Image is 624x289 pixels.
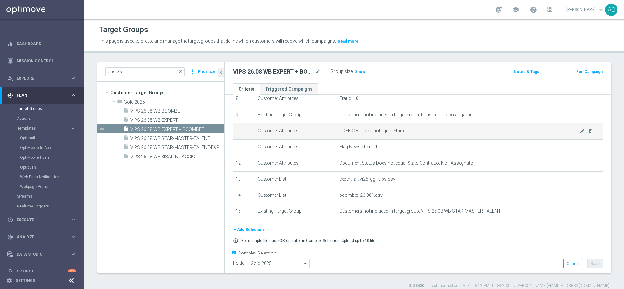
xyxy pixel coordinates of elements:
[7,93,77,98] button: gps_fixed Plan keyboard_arrow_right
[130,154,224,159] span: VIPS 26.08 WE SISAL INGAGGIO
[513,68,540,75] button: Notes & Tags
[7,263,76,280] div: Optibot
[7,217,70,223] div: Execute
[355,69,365,74] span: Show
[197,68,216,76] button: Prioritize
[17,76,70,80] span: Explore
[17,114,84,123] div: Actions
[17,35,76,52] a: Dashboard
[17,104,84,114] div: Target Groups
[20,133,84,143] div: Optimail
[255,107,337,123] td: Existing Target Group
[178,69,183,74] span: close
[123,153,129,161] i: insert_drive_file
[255,139,337,156] td: Customer Attributes
[255,172,337,188] td: Customer List
[130,136,224,141] span: VIPS 26.08 WB STAR-MASTER-TALENT
[255,123,337,140] td: Customer Attributes
[20,172,84,182] div: Web Push Notifications
[20,162,84,172] div: Optipush
[123,117,129,124] i: insert_drive_file
[17,126,77,131] div: Templates keyboard_arrow_right
[407,283,424,289] label: ID: 23430
[123,135,129,143] i: insert_drive_file
[7,251,70,257] div: Data Studio
[339,176,395,182] span: expert_attivi25_ggr-vips.csv
[233,204,255,220] td: 15
[20,165,68,170] a: Optipush
[238,250,276,257] label: Complex Selection
[7,269,77,274] button: lightbulb Optibot +10
[7,234,77,240] button: track_changes Analyze keyboard_arrow_right
[7,35,76,52] div: Dashboard
[17,106,68,111] a: Target Groups
[17,204,68,209] a: Realtime Triggers
[241,238,378,243] p: For multiple files use OR operator in Complex Selection. Upload up to 10 files
[130,127,224,132] span: VIPS 26.08 WB EXPERT &#x2B; BOOMBET
[130,145,224,150] span: VIPS 26.08 WB STAR-MASTER-TALENT-EXPERT-BOOMBET
[20,143,84,153] div: OptiMobile In-App
[20,145,68,150] a: OptiMobile In-App
[7,41,13,47] i: equalizer
[70,251,76,257] i: keyboard_arrow_right
[233,172,255,188] td: 13
[117,99,122,106] i: folder
[7,41,77,46] button: equalizer Dashboard
[512,6,519,13] span: school
[233,226,264,233] button: + Add Selection
[233,123,255,140] td: 10
[7,75,70,81] div: Explore
[20,155,68,160] a: OptiMobile Push
[17,194,68,199] a: Streams
[7,217,77,222] button: play_circle_outline Execute keyboard_arrow_right
[7,234,70,240] div: Analyze
[255,188,337,204] td: Customer List
[563,259,583,268] button: Cancel
[17,235,70,239] span: Analyze
[130,108,224,114] span: VIPS 26.08 WB BOOMBET
[605,4,617,16] div: AG
[339,96,358,101] span: Fraud = 0
[110,88,224,97] span: Customer Target Groups
[105,67,185,76] input: Quick find group or folder
[7,217,13,223] i: play_circle_outline
[123,108,129,115] i: insert_drive_file
[339,128,580,133] span: COFFICIAL Does not equal Starter
[20,135,68,141] a: Optimail
[233,68,314,76] h2: VIPS 26.08 WB EXPERT + BOOMBET
[7,58,77,64] button: Mission Control
[260,83,318,95] a: Triggered Campaigns
[17,126,70,130] div: Templates
[99,25,148,34] h1: Target Groups
[20,153,84,162] div: OptiMobile Push
[17,52,76,69] a: Mission Control
[255,204,337,220] td: Existing Target Group
[6,278,12,283] i: settings
[255,156,337,172] td: Customer Attributes
[68,269,76,273] div: +10
[17,126,64,130] span: Templates
[315,68,321,76] i: mode_edit
[17,263,68,280] a: Optibot
[70,217,76,223] i: keyboard_arrow_right
[70,75,76,81] i: keyboard_arrow_right
[17,201,84,211] div: Realtime Triggers
[123,144,129,152] i: insert_drive_file
[233,107,255,123] td: 9
[20,184,68,189] a: Webpage Pop-up
[331,69,353,74] label: Group size
[99,38,336,44] span: This page is used to create and manage the target groups that define which customers will receive...
[430,283,609,289] label: Last modified on [DATE] at 6:12 PM UTC+02:00 by [PERSON_NAME][EMAIL_ADDRESS][DOMAIN_NAME]
[233,139,255,156] td: 11
[7,93,13,98] i: gps_fixed
[339,193,383,198] span: boombet_26.081.csv
[7,252,77,257] div: Data Studio keyboard_arrow_right
[218,69,224,75] i: chevron_left
[218,68,224,77] button: chevron_left
[233,188,255,204] td: 14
